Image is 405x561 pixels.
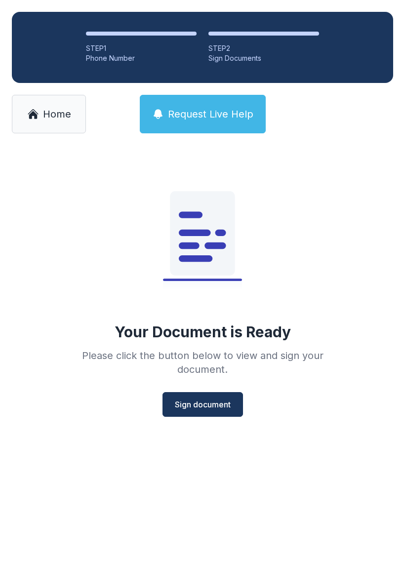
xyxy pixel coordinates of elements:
[43,107,71,121] span: Home
[208,43,319,53] div: STEP 2
[175,399,231,410] span: Sign document
[115,323,291,341] div: Your Document is Ready
[208,53,319,63] div: Sign Documents
[86,43,197,53] div: STEP 1
[168,107,253,121] span: Request Live Help
[60,349,345,376] div: Please click the button below to view and sign your document.
[86,53,197,63] div: Phone Number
